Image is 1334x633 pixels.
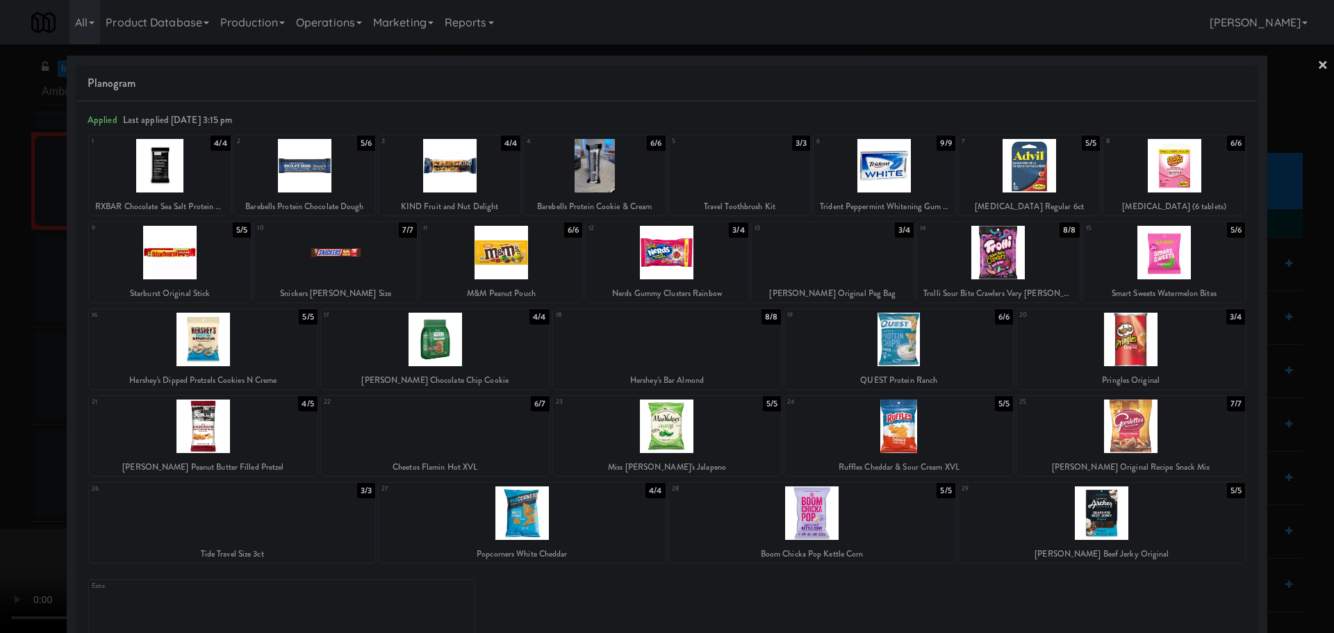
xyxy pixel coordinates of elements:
[1085,285,1243,302] div: Smart Sweets Watermelon Bites
[556,396,667,408] div: 23
[529,309,549,324] div: 4/4
[399,222,417,238] div: 7/7
[1086,222,1164,234] div: 15
[1019,309,1130,321] div: 20
[752,285,914,302] div: [PERSON_NAME] Original Peg Bag
[236,198,374,215] div: Barebells Protein Chocolate Dough
[816,135,884,147] div: 6
[92,396,203,408] div: 21
[89,309,318,389] div: 165/5Hershey's Dipped Pretzels Cookies N Creme
[920,222,998,234] div: 14
[324,396,435,408] div: 22
[553,459,782,476] div: Miss [PERSON_NAME]'s Jalapeno
[787,396,898,408] div: 24
[89,285,251,302] div: Starburst Original Stick
[586,222,748,302] div: 123/4Nerds Gummy Clusters Rainbow
[669,545,955,563] div: Boom Chicka Pop Kettle Corn
[564,222,582,238] div: 6/6
[672,135,740,147] div: 5
[588,222,667,234] div: 12
[761,309,781,324] div: 8/8
[937,483,955,498] div: 5/5
[92,135,160,147] div: 1
[1106,135,1174,147] div: 8
[91,372,315,389] div: Hershey's Dipped Pretzels Cookies N Creme
[92,222,170,234] div: 9
[298,396,317,411] div: 4/5
[379,135,520,215] div: 34/4KIND Fruit and Nut Delight
[645,483,665,498] div: 4/4
[237,135,305,147] div: 2
[959,483,1245,563] div: 295/5[PERSON_NAME] Beef Jerky Original
[961,545,1243,563] div: [PERSON_NAME] Beef Jerky Original
[527,135,595,147] div: 4
[962,483,1102,495] div: 29
[91,459,315,476] div: [PERSON_NAME] Peanut Butter Filled Pretzel
[959,135,1101,215] div: 75/5[MEDICAL_DATA] Regular 6ct
[1317,44,1328,88] a: ×
[321,372,550,389] div: [PERSON_NAME] Chocolate Chip Cookie
[1103,135,1245,215] div: 86/6[MEDICAL_DATA] (6 tablets)
[323,459,547,476] div: Cheetos Flamin Hot XVL
[1016,309,1245,389] div: 203/4Pringles Original
[89,483,375,563] div: 263/3Tide Travel Size 3ct
[31,10,56,35] img: Micromart
[420,222,582,302] div: 116/6M&M Peanut Pouch
[257,222,336,234] div: 10
[256,285,414,302] div: Snickers [PERSON_NAME] Size
[91,285,249,302] div: Starburst Original Stick
[321,396,550,476] div: 226/7Cheetos Flamin Hot XVL
[92,580,281,592] div: Extra
[423,222,502,234] div: 11
[787,309,898,321] div: 19
[588,285,746,302] div: Nerds Gummy Clusters Rainbow
[420,285,582,302] div: M&M Peanut Pouch
[917,285,1079,302] div: Trolli Sour Bite Crawlers Very [PERSON_NAME]
[1226,309,1245,324] div: 3/4
[211,135,230,151] div: 4/4
[752,222,914,302] div: 133/4[PERSON_NAME] Original Peg Bag
[553,309,782,389] div: 188/8Hershey's Bar Almond
[1105,198,1243,215] div: [MEDICAL_DATA] (6 tablets)
[89,545,375,563] div: Tide Travel Size 3ct
[357,135,375,151] div: 5/6
[553,372,782,389] div: Hershey's Bar Almond
[88,113,117,126] span: Applied
[422,285,580,302] div: M&M Peanut Pouch
[89,198,231,215] div: RXBAR Chocolate Sea Salt Protein Bar
[995,396,1013,411] div: 5/5
[92,483,232,495] div: 26
[324,309,435,321] div: 17
[1083,285,1245,302] div: Smart Sweets Watermelon Bites
[321,309,550,389] div: 174/4[PERSON_NAME] Chocolate Chip Cookie
[1060,222,1079,238] div: 8/8
[962,135,1030,147] div: 7
[88,73,1246,94] span: Planogram
[1103,198,1245,215] div: [MEDICAL_DATA] (6 tablets)
[669,483,955,563] div: 285/5Boom Chicka Pop Kettle Corn
[501,135,520,151] div: 4/4
[814,198,955,215] div: Trident Peppermint Whitening Gum (9 pc)
[526,198,664,215] div: Barebells Protein Cookie & Cream
[937,135,955,151] div: 9/9
[89,135,231,215] div: 14/4RXBAR Chocolate Sea Salt Protein Bar
[919,285,1077,302] div: Trolli Sour Bite Crawlers Very [PERSON_NAME]
[89,222,251,302] div: 95/5Starburst Original Stick
[381,545,663,563] div: Popcorners White Cheddar
[357,483,375,498] div: 3/3
[531,396,549,411] div: 6/7
[123,113,233,126] span: Last applied [DATE] 3:15 pm
[89,459,318,476] div: [PERSON_NAME] Peanut Butter Filled Pretzel
[1083,222,1245,302] div: 155/6Smart Sweets Watermelon Bites
[555,372,780,389] div: Hershey's Bar Almond
[729,222,748,238] div: 3/4
[671,198,809,215] div: Travel Toothbrush Kit
[89,396,318,476] div: 214/5[PERSON_NAME] Peanut Butter Filled Pretzel
[784,396,1013,476] div: 245/5Ruffles Cheddar & Sour Cream XVL
[669,198,811,215] div: Travel Toothbrush Kit
[784,372,1013,389] div: QUEST Protein Ranch
[234,135,376,215] div: 25/6Barebells Protein Chocolate Dough
[792,135,810,151] div: 3/3
[917,222,1079,302] div: 148/8Trolli Sour Bite Crawlers Very [PERSON_NAME]
[1016,459,1245,476] div: [PERSON_NAME] Original Recipe Snack Mix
